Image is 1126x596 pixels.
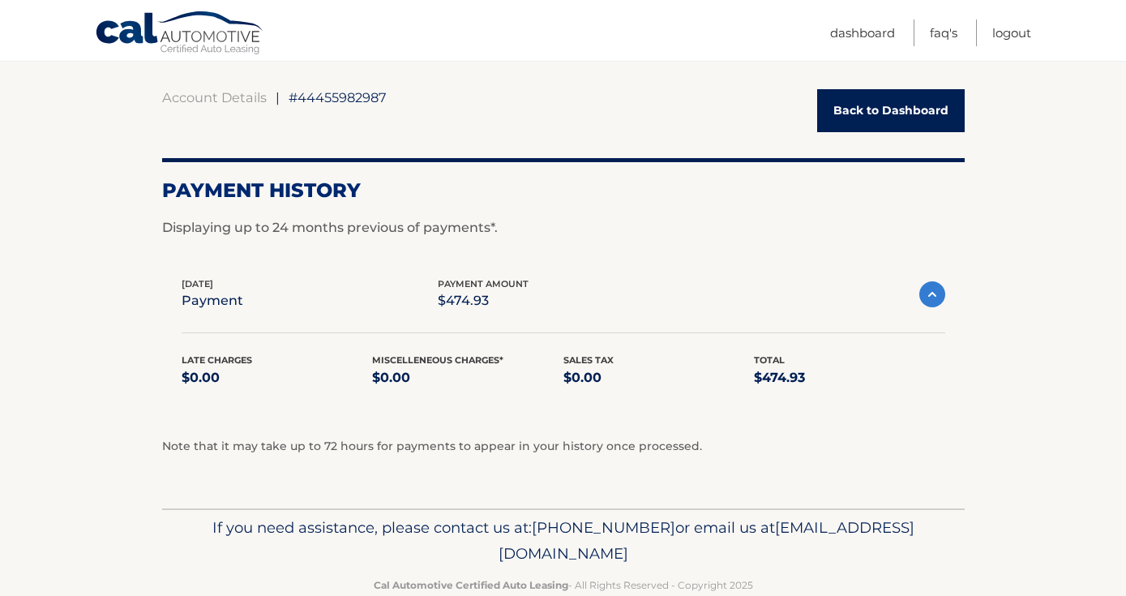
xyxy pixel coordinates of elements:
[162,89,267,105] a: Account Details
[173,577,954,594] p: - All Rights Reserved - Copyright 2025
[830,19,895,46] a: Dashboard
[374,579,568,591] strong: Cal Automotive Certified Auto Leasing
[276,89,280,105] span: |
[372,354,503,366] span: Miscelleneous Charges*
[930,19,957,46] a: FAQ's
[754,367,945,389] p: $474.93
[182,367,373,389] p: $0.00
[182,278,213,289] span: [DATE]
[162,437,965,457] p: Note that it may take up to 72 hours for payments to appear in your history once processed.
[173,515,954,567] p: If you need assistance, please contact us at: or email us at
[817,89,965,132] a: Back to Dashboard
[95,11,265,58] a: Cal Automotive
[754,354,785,366] span: Total
[372,367,563,389] p: $0.00
[289,89,387,105] span: #44455982987
[162,218,965,238] p: Displaying up to 24 months previous of payments*.
[532,518,675,537] span: [PHONE_NUMBER]
[162,178,965,203] h2: Payment History
[182,354,252,366] span: Late Charges
[438,289,529,312] p: $474.93
[992,19,1031,46] a: Logout
[438,278,529,289] span: payment amount
[563,354,614,366] span: Sales Tax
[919,281,945,307] img: accordion-active.svg
[182,289,243,312] p: payment
[563,367,755,389] p: $0.00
